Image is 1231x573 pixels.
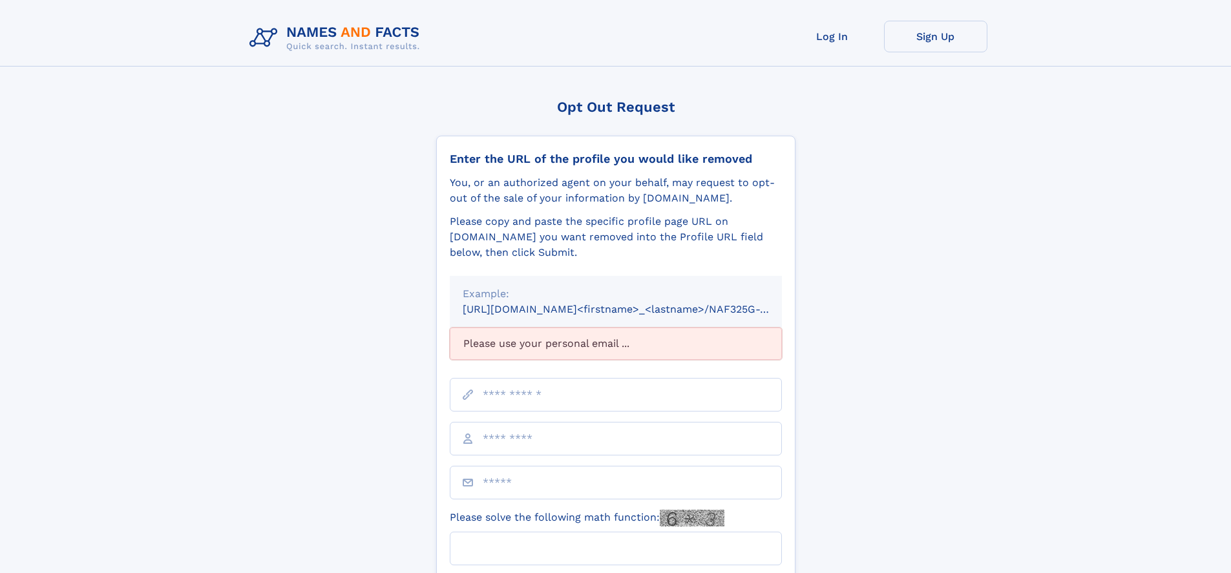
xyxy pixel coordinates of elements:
div: Please copy and paste the specific profile page URL on [DOMAIN_NAME] you want removed into the Pr... [450,214,782,260]
a: Sign Up [884,21,987,52]
div: You, or an authorized agent on your behalf, may request to opt-out of the sale of your informatio... [450,175,782,206]
img: Logo Names and Facts [244,21,430,56]
small: [URL][DOMAIN_NAME]<firstname>_<lastname>/NAF325G-xxxxxxxx [463,303,806,315]
div: Please use your personal email ... [450,328,782,360]
div: Example: [463,286,769,302]
label: Please solve the following math function: [450,510,724,526]
a: Log In [781,21,884,52]
div: Opt Out Request [436,99,795,115]
div: Enter the URL of the profile you would like removed [450,152,782,166]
